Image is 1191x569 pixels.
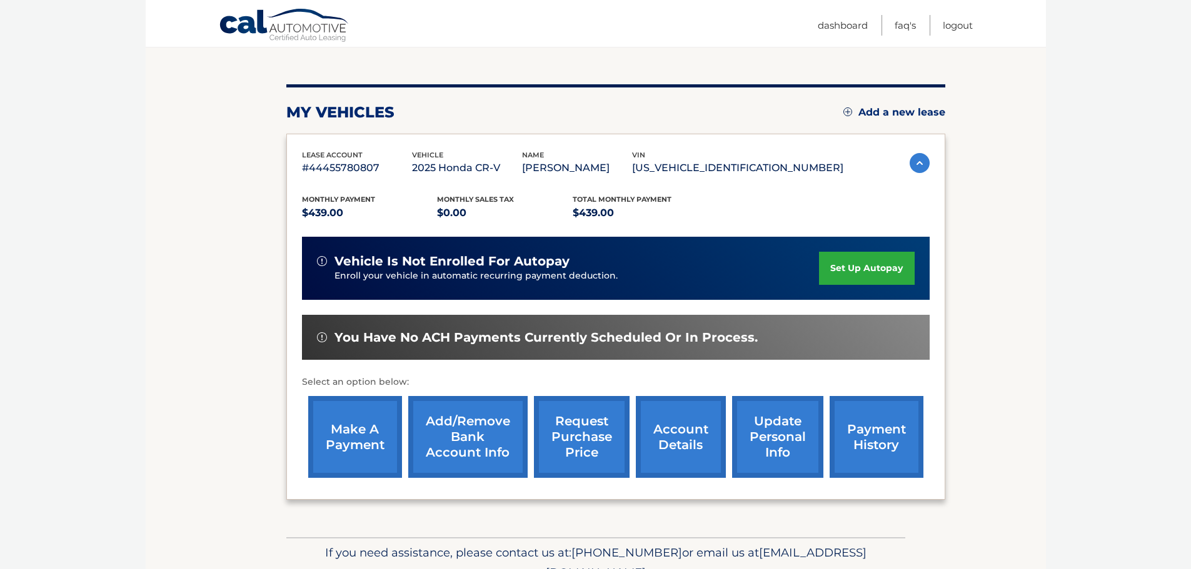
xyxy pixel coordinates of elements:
[636,396,726,478] a: account details
[522,151,544,159] span: name
[632,151,645,159] span: vin
[830,396,923,478] a: payment history
[943,15,973,36] a: Logout
[412,151,443,159] span: vehicle
[522,159,632,177] p: [PERSON_NAME]
[437,195,514,204] span: Monthly sales Tax
[571,545,682,560] span: [PHONE_NUMBER]
[843,107,852,116] img: add.svg
[412,159,522,177] p: 2025 Honda CR-V
[843,106,945,119] a: Add a new lease
[732,396,823,478] a: update personal info
[317,332,327,342] img: alert-white.svg
[895,15,916,36] a: FAQ's
[408,396,528,478] a: Add/Remove bank account info
[334,330,758,345] span: You have no ACH payments currently scheduled or in process.
[910,153,930,173] img: accordion-active.svg
[818,15,868,36] a: Dashboard
[573,204,708,222] p: $439.00
[302,159,412,177] p: #44455780807
[334,254,570,269] span: vehicle is not enrolled for autopay
[302,204,438,222] p: $439.00
[302,195,375,204] span: Monthly Payment
[573,195,671,204] span: Total Monthly Payment
[219,8,350,44] a: Cal Automotive
[308,396,402,478] a: make a payment
[819,252,914,285] a: set up autopay
[317,256,327,266] img: alert-white.svg
[302,151,363,159] span: lease account
[632,159,843,177] p: [US_VEHICLE_IDENTIFICATION_NUMBER]
[534,396,630,478] a: request purchase price
[334,269,820,283] p: Enroll your vehicle in automatic recurring payment deduction.
[437,204,573,222] p: $0.00
[286,103,394,122] h2: my vehicles
[302,375,930,390] p: Select an option below:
